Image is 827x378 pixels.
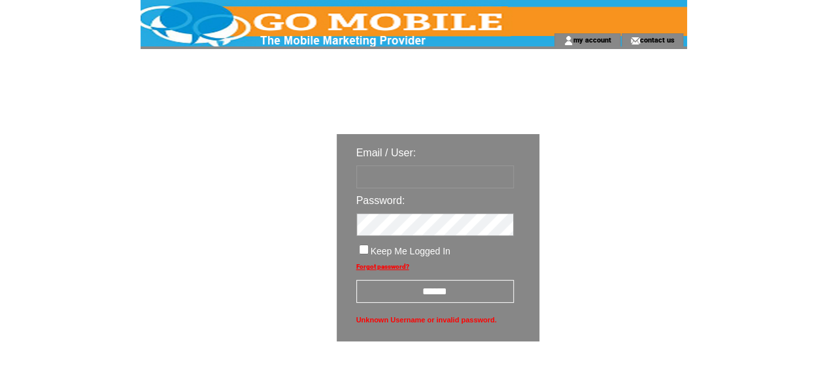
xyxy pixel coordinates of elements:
[630,35,640,46] img: contact_us_icon.gif
[564,35,573,46] img: account_icon.gif
[640,35,675,44] a: contact us
[573,35,611,44] a: my account
[356,313,514,327] span: Unknown Username or invalid password.
[371,246,450,256] span: Keep Me Logged In
[356,147,416,158] span: Email / User:
[356,195,405,206] span: Password:
[356,263,409,270] a: Forgot password?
